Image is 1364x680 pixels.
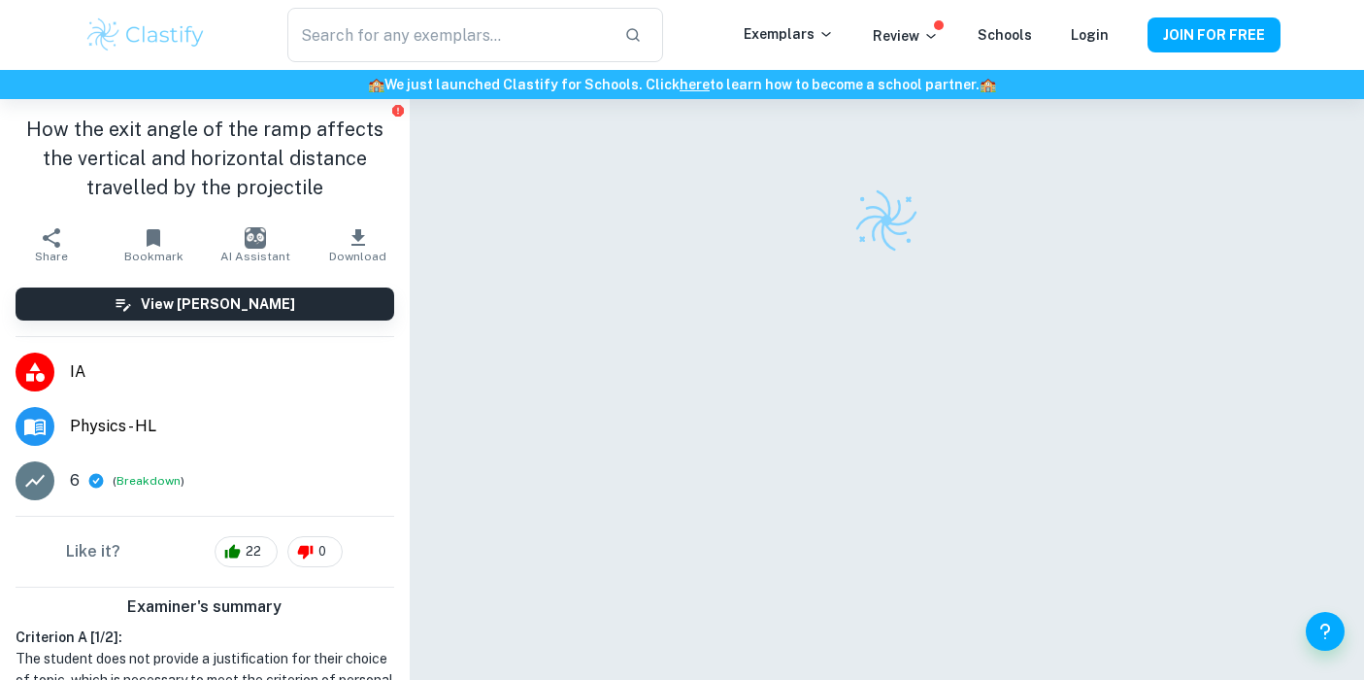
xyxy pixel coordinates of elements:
span: 🏫 [980,77,996,92]
h6: We just launched Clastify for Schools. Click to learn how to become a school partner. [4,74,1360,95]
button: Download [307,218,409,272]
span: Physics - HL [70,415,394,438]
h6: Examiner's summary [8,595,402,619]
p: 6 [70,469,80,493]
h6: Like it? [66,540,120,563]
span: IA [70,360,394,384]
p: Review [873,25,939,47]
span: AI Assistant [220,250,290,263]
img: Clastify logo [852,187,920,255]
a: Schools [978,27,1032,43]
span: Share [35,250,68,263]
h6: View [PERSON_NAME] [141,293,295,315]
img: Clastify logo [84,16,208,54]
button: Breakdown [116,472,181,490]
p: Exemplars [744,23,834,45]
a: here [680,77,710,92]
span: Bookmark [124,250,183,263]
button: View [PERSON_NAME] [16,288,394,321]
h1: How the exit angle of the ramp affects the vertical and horizontal distance travelled by the proj... [16,115,394,202]
span: 🏫 [368,77,384,92]
span: 22 [235,542,272,561]
button: Bookmark [102,218,204,272]
span: 0 [308,542,337,561]
button: AI Assistant [205,218,307,272]
button: JOIN FOR FREE [1148,17,1281,52]
h6: Criterion A [ 1 / 2 ]: [16,627,394,648]
div: 0 [287,536,343,567]
button: Help and Feedback [1306,612,1345,651]
a: Login [1071,27,1109,43]
input: Search for any exemplars... [287,8,608,62]
img: AI Assistant [245,227,266,249]
span: ( ) [113,472,184,491]
div: 22 [215,536,278,567]
button: Report issue [391,103,406,118]
span: Download [329,250,386,263]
